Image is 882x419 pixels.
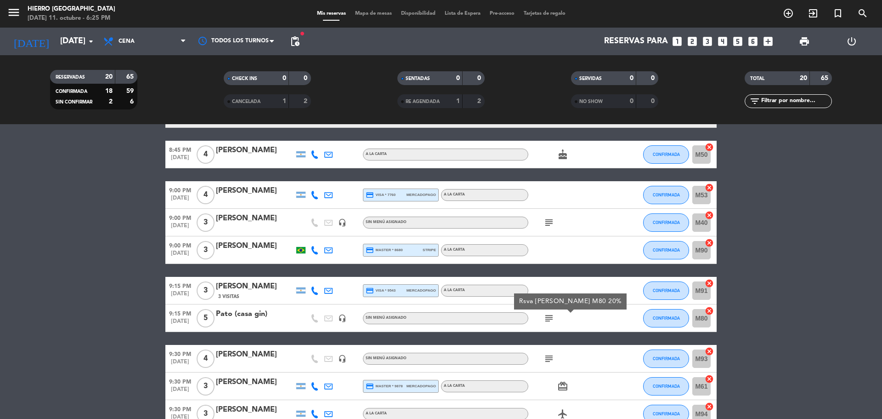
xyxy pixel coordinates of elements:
strong: 2 [477,98,483,104]
i: cancel [705,211,714,220]
span: 9:30 PM [165,403,195,414]
i: cancel [705,143,714,152]
i: looks_4 [717,35,729,47]
span: TOTAL [750,76,764,81]
span: CONFIRMADA [653,316,680,321]
strong: 0 [283,75,286,81]
strong: 0 [304,75,309,81]
span: Reservas para [604,37,668,46]
span: [DATE] [165,155,195,165]
span: 9:30 PM [165,376,195,386]
button: CONFIRMADA [643,281,689,300]
button: CONFIRMADA [643,350,689,368]
span: A la carta [444,248,465,252]
i: cancel [705,238,714,247]
div: [PERSON_NAME] [216,281,294,293]
span: stripe [423,247,436,253]
span: 9:00 PM [165,240,195,250]
div: Hierro [GEOGRAPHIC_DATA] [28,5,115,14]
span: visa * 7760 [366,191,396,199]
i: credit_card [366,382,374,390]
i: looks_3 [701,35,713,47]
span: CANCELADA [232,99,260,104]
i: subject [543,217,554,228]
i: credit_card [366,287,374,295]
span: mercadopago [407,192,436,198]
strong: 1 [283,98,286,104]
span: Disponibilidad [396,11,440,16]
span: [DATE] [165,250,195,261]
i: credit_card [366,191,374,199]
span: 3 [197,241,215,259]
strong: 65 [821,75,830,81]
span: CONFIRMADA [653,356,680,361]
span: 3 [197,281,215,300]
i: cancel [705,306,714,316]
i: headset_mic [338,218,346,227]
span: master * 9878 [366,382,403,390]
span: CONFIRMADA [56,89,87,94]
i: headset_mic [338,314,346,322]
i: filter_list [749,96,760,107]
strong: 20 [105,74,113,80]
span: 9:00 PM [165,184,195,195]
i: looks_6 [747,35,759,47]
i: subject [543,353,554,364]
strong: 20 [800,75,807,81]
i: turned_in_not [832,8,843,19]
button: menu [7,6,21,23]
button: CONFIRMADA [643,377,689,396]
span: A la carta [444,288,465,292]
strong: 0 [456,75,460,81]
span: 9:15 PM [165,280,195,291]
i: cancel [705,279,714,288]
div: Rsva [PERSON_NAME] M80 20% [519,297,622,306]
span: [DATE] [165,386,195,397]
strong: 59 [126,88,136,94]
div: [PERSON_NAME] [216,212,294,224]
div: [PERSON_NAME] [216,240,294,252]
i: credit_card [366,246,374,254]
span: A la carta [366,412,387,415]
span: CONFIRMADA [653,288,680,293]
span: 9:00 PM [165,212,195,223]
span: 9:30 PM [165,348,195,359]
span: mercadopago [407,287,436,293]
span: 4 [197,186,215,204]
button: CONFIRMADA [643,145,689,164]
div: [PERSON_NAME] [216,376,294,388]
strong: 0 [651,98,656,104]
span: master * 8680 [366,246,403,254]
button: CONFIRMADA [643,186,689,204]
strong: 18 [105,88,113,94]
i: menu [7,6,21,19]
span: 4 [197,145,215,164]
div: [PERSON_NAME] [216,144,294,156]
div: [PERSON_NAME] [216,404,294,416]
i: arrow_drop_down [85,36,96,47]
span: Lista de Espera [440,11,485,16]
i: exit_to_app [808,8,819,19]
div: Pato (casa gin) [216,308,294,320]
span: fiber_manual_record [300,31,305,36]
span: 3 [197,213,215,232]
span: print [799,36,810,47]
div: [PERSON_NAME] [216,349,294,361]
i: power_settings_new [846,36,857,47]
span: Sin menú asignado [366,220,407,224]
span: [DATE] [165,359,195,369]
span: Mis reservas [312,11,351,16]
span: RESERVADAS [56,75,85,80]
i: cancel [705,347,714,356]
span: A la carta [444,193,465,196]
span: Cena [119,38,135,45]
strong: 0 [630,75,633,81]
span: 5 [197,309,215,327]
span: Mapa de mesas [351,11,396,16]
div: [DATE] 11. octubre - 6:25 PM [28,14,115,23]
strong: 0 [651,75,656,81]
strong: 1 [456,98,460,104]
strong: 6 [130,98,136,105]
div: [PERSON_NAME] [216,185,294,197]
i: headset_mic [338,355,346,363]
